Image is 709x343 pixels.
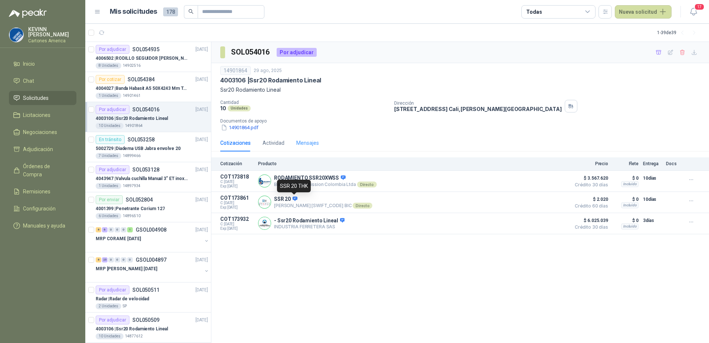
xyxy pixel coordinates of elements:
[125,333,143,339] p: 14877612
[220,100,388,105] p: Cantidad
[657,27,700,39] div: 1 - 39 de 39
[220,174,254,180] p: COT173818
[96,55,188,62] p: 4006502 | RODILLO SEGUIDOR [PERSON_NAME] REF. NATV-17-PPA [PERSON_NAME]
[96,105,129,114] div: Por adjudicar
[132,317,159,323] p: SOL050509
[231,46,271,58] h3: SOL054016
[621,202,639,208] div: Incluido
[621,223,639,229] div: Incluido
[23,205,56,213] span: Configuración
[220,180,254,184] span: C: [DATE]
[85,102,211,132] a: Por adjudicarSOL054016[DATE] 4003106 |Ssr20 Rodamiento Lineal10 Unidades14901864
[85,42,211,72] a: Por adjudicarSOL054935[DATE] 4006502 |RODILLO SEGUIDOR [PERSON_NAME] REF. NATV-17-PPA [PERSON_NAM...
[571,174,608,183] span: $ 3.567.620
[195,46,208,53] p: [DATE]
[220,139,251,147] div: Cotizaciones
[132,167,159,172] p: SOL053128
[108,227,114,232] div: 0
[9,28,23,42] img: Company Logo
[23,111,50,119] span: Licitaciones
[110,6,157,17] h1: Mis solicitudes
[274,175,377,182] p: RODAMIENTO SSR20XWSS
[23,60,35,68] span: Inicio
[9,108,76,122] a: Licitaciones
[613,195,639,204] p: $ 0
[9,142,76,156] a: Adjudicación
[296,139,319,147] div: Mensajes
[96,265,157,272] p: MRP [PERSON_NAME] [DATE]
[220,76,321,84] p: 4003106 | Ssr20 Rodamiento Lineal
[220,105,226,111] p: 10
[85,282,211,313] a: Por adjudicarSOL050511[DATE] Radar |Radar de velocidad2 UnidadesSP
[220,201,254,205] span: C: [DATE]
[263,139,284,147] div: Actividad
[96,295,149,303] p: Radar | Radar de velocidad
[277,48,317,57] div: Por adjudicar
[96,326,168,333] p: 4003106 | Ssr20 Rodamiento Lineal
[123,183,141,189] p: 14897934
[195,136,208,143] p: [DATE]
[220,86,700,94] p: Ssr20 Rodamiento Lineal
[136,227,166,232] p: GSOL004908
[258,161,567,166] p: Producto
[23,128,57,136] span: Negociaciones
[615,5,672,19] button: Nueva solicitud
[85,132,211,162] a: En tránsitoSOL053258[DATE] 5002729 |Diadema USB Jabra envolve 207 Unidades14899466
[694,3,705,10] span: 17
[96,183,121,189] div: 1 Unidades
[163,7,178,16] span: 178
[195,257,208,264] p: [DATE]
[96,255,210,279] a: 8 25 0 0 0 0 GSOL004897[DATE] MRP [PERSON_NAME] [DATE]
[127,257,133,262] div: 0
[126,197,153,202] p: SOL052804
[28,39,76,43] p: Cartones America
[220,66,251,75] div: 14901864
[85,313,211,343] a: Por adjudicarSOL050509[DATE] 4003106 |Ssr20 Rodamiento Lineal10 Unidades14877612
[526,8,542,16] div: Todas
[96,303,121,309] div: 2 Unidades
[96,205,165,212] p: 4001399 | Penetrante Corium 127
[96,213,121,219] div: 6 Unidades
[9,184,76,199] a: Remisiones
[96,85,188,92] p: 4004027 | Banda Habasit A5 50X4243 Mm Tension -2%
[123,93,141,99] p: 14901461
[96,145,181,152] p: 5002729 | Diadema USB Jabra envolve 20
[220,205,254,210] span: Exp: [DATE]
[613,161,639,166] p: Flete
[96,195,123,204] div: Por enviar
[643,161,662,166] p: Entrega
[220,118,706,124] p: Documentos de apoyo
[102,227,108,232] div: 6
[274,224,344,229] p: INDUSTRIA FERRETERA SAS
[9,159,76,182] a: Órdenes de Compra
[123,153,141,159] p: 14899466
[23,187,50,196] span: Remisiones
[258,217,271,229] img: Company Logo
[96,45,129,54] div: Por adjudicar
[571,161,608,166] p: Precio
[687,5,700,19] button: 17
[121,227,126,232] div: 0
[195,287,208,294] p: [DATE]
[9,74,76,88] a: Chat
[132,107,159,112] p: SOL054016
[9,202,76,216] a: Configuración
[96,135,125,144] div: En tránsito
[96,175,188,182] p: 4043947 | Valvula cuchilla Manual 3" ET inox T/LUG
[195,317,208,324] p: [DATE]
[571,204,608,208] span: Crédito 60 días
[9,125,76,139] a: Negociaciones
[274,203,372,209] p: [PERSON_NAME] [SWIFT_CODE] BIC
[132,47,159,52] p: SOL054935
[96,257,101,262] div: 8
[274,182,377,187] p: Bearings Transmission Colombia Ltda
[123,303,127,309] p: SP
[220,184,254,189] span: Exp: [DATE]
[85,72,211,102] a: Por cotizarSOL054384[DATE] 4004027 |Banda Habasit A5 50X4243 Mm Tension -2%1 Unidades14901461
[125,123,143,129] p: 14901864
[128,77,155,82] p: SOL054384
[220,161,254,166] p: Cotización
[394,106,562,112] p: [STREET_ADDRESS] Cali , [PERSON_NAME][GEOGRAPHIC_DATA]
[96,285,129,294] div: Por adjudicar
[613,174,639,183] p: $ 0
